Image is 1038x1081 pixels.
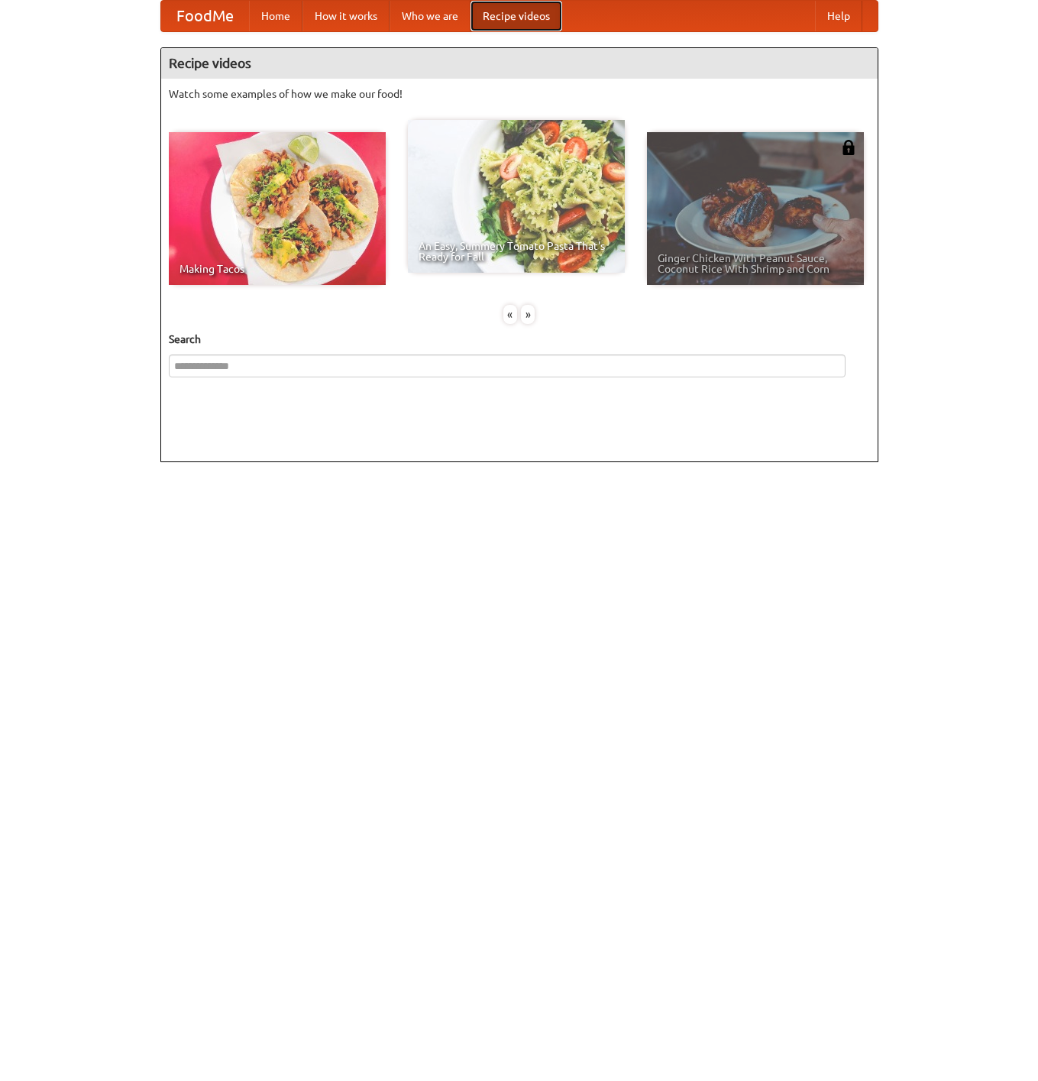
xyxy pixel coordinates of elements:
a: An Easy, Summery Tomato Pasta That's Ready for Fall [408,120,625,273]
p: Watch some examples of how we make our food! [169,86,870,102]
span: Making Tacos [179,264,375,274]
a: Recipe videos [470,1,562,31]
div: » [521,305,535,324]
div: « [503,305,517,324]
a: How it works [302,1,390,31]
img: 483408.png [841,140,856,155]
a: Home [249,1,302,31]
a: FoodMe [161,1,249,31]
h4: Recipe videos [161,48,878,79]
h5: Search [169,332,870,347]
a: Who we are [390,1,470,31]
span: An Easy, Summery Tomato Pasta That's Ready for Fall [419,241,614,262]
a: Making Tacos [169,132,386,285]
a: Help [815,1,862,31]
